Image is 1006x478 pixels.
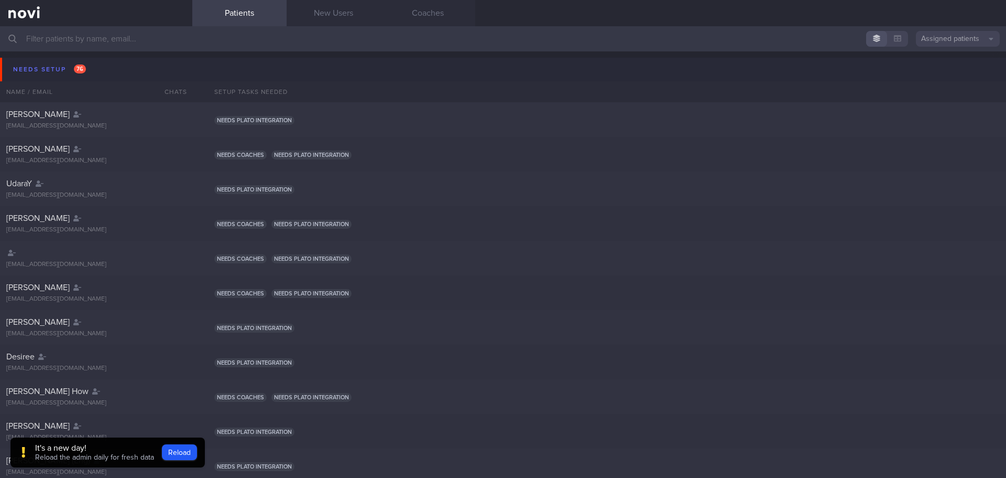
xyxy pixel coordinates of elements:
[6,214,70,222] span: [PERSON_NAME]
[214,462,294,471] span: Needs plato integration
[74,65,86,73] span: 76
[214,393,267,402] span: Needs coaches
[6,157,186,165] div: [EMAIL_ADDRESS][DOMAIN_NAME]
[6,353,35,361] span: Desiree
[271,289,352,298] span: Needs plato integration
[208,81,1006,102] div: Setup tasks needed
[6,318,70,326] span: [PERSON_NAME]
[214,254,267,263] span: Needs coaches
[6,387,89,396] span: [PERSON_NAME] How
[6,261,186,269] div: [EMAIL_ADDRESS][DOMAIN_NAME]
[271,393,352,402] span: Needs plato integration
[6,456,90,465] span: [PERSON_NAME] (Eng)
[214,428,294,437] span: Needs plato integration
[6,110,70,119] span: [PERSON_NAME]
[6,295,186,303] div: [EMAIL_ADDRESS][DOMAIN_NAME]
[6,145,70,153] span: [PERSON_NAME]
[271,220,352,229] span: Needs plato integration
[214,358,294,367] span: Needs plato integration
[6,330,186,338] div: [EMAIL_ADDRESS][DOMAIN_NAME]
[35,443,154,453] div: It's a new day!
[6,422,70,430] span: [PERSON_NAME]
[6,399,186,407] div: [EMAIL_ADDRESS][DOMAIN_NAME]
[6,434,186,442] div: [EMAIL_ADDRESS][DOMAIN_NAME]
[162,444,197,460] button: Reload
[214,289,267,298] span: Needs coaches
[6,192,186,199] div: [EMAIL_ADDRESS][DOMAIN_NAME]
[6,179,32,188] span: UdaraY
[271,254,352,263] span: Needs plato integration
[6,226,186,234] div: [EMAIL_ADDRESS][DOMAIN_NAME]
[150,81,192,102] div: Chats
[214,220,267,229] span: Needs coaches
[6,122,186,130] div: [EMAIL_ADDRESS][DOMAIN_NAME]
[214,151,267,160] span: Needs coaches
[35,454,154,461] span: Reload the admin daily for fresh data
[214,324,294,333] span: Needs plato integration
[6,469,186,476] div: [EMAIL_ADDRESS][DOMAIN_NAME]
[6,365,186,373] div: [EMAIL_ADDRESS][DOMAIN_NAME]
[271,151,352,160] span: Needs plato integration
[214,185,294,194] span: Needs plato integration
[10,62,89,77] div: Needs setup
[916,31,1000,47] button: Assigned patients
[6,283,70,292] span: [PERSON_NAME]
[214,116,294,125] span: Needs plato integration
